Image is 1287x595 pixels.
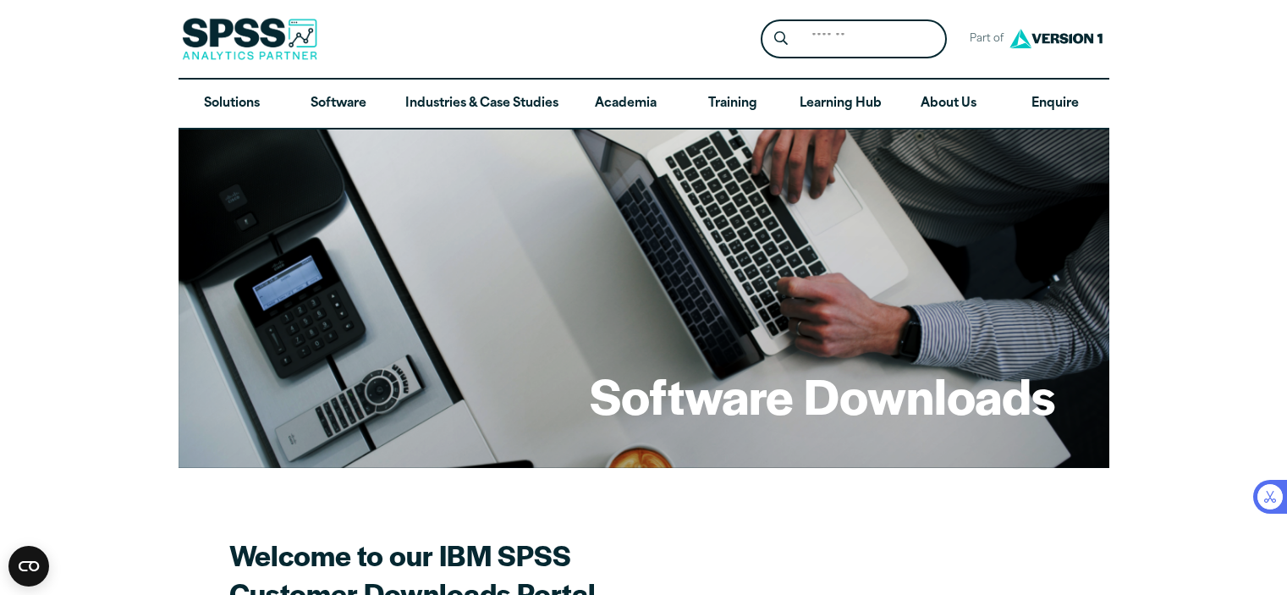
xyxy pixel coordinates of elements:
[8,546,49,587] button: Open CMP widget
[179,80,285,129] a: Solutions
[895,80,1002,129] a: About Us
[590,362,1055,428] h1: Software Downloads
[960,27,1005,52] span: Part of
[765,24,796,55] button: Search magnifying glass icon
[179,80,1109,129] nav: Desktop version of site main menu
[679,80,785,129] a: Training
[182,18,317,60] img: SPSS Analytics Partner
[1005,23,1107,54] img: Version1 Logo
[572,80,679,129] a: Academia
[392,80,572,129] a: Industries & Case Studies
[1002,80,1108,129] a: Enquire
[786,80,895,129] a: Learning Hub
[774,31,788,46] svg: Search magnifying glass icon
[761,19,947,59] form: Site Header Search Form
[285,80,392,129] a: Software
